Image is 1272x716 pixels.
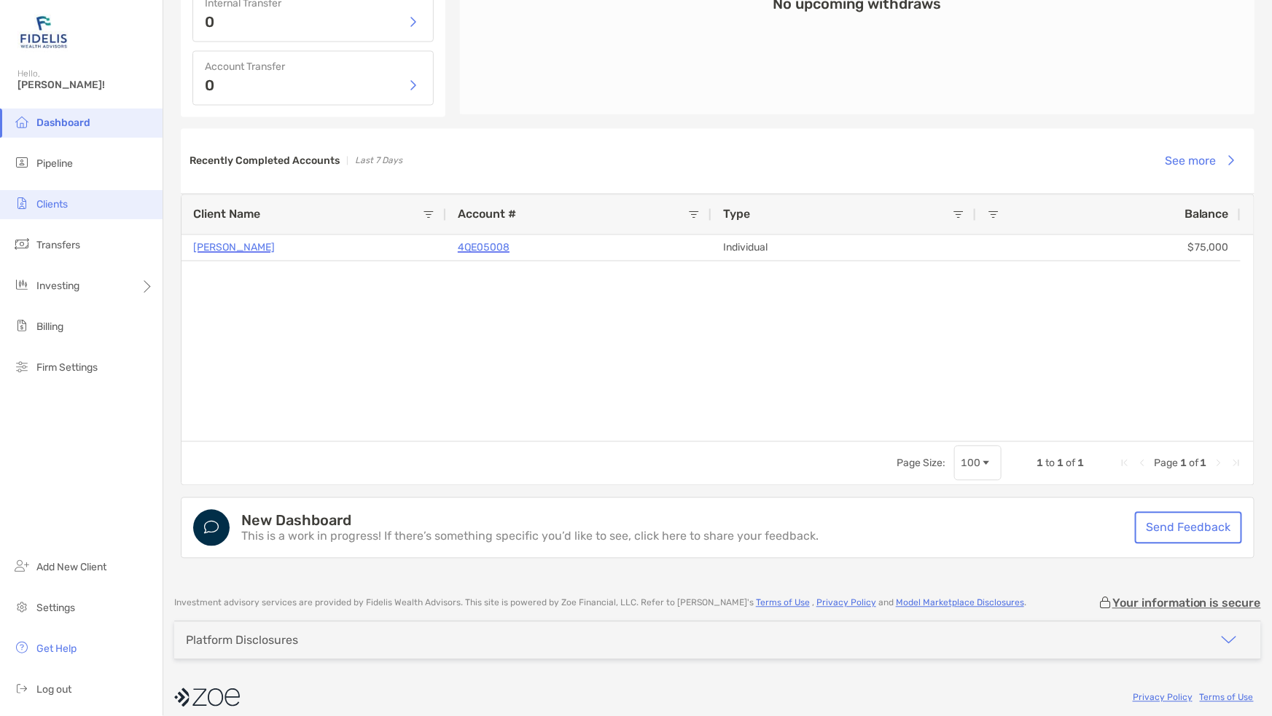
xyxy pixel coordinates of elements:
span: Firm Settings [36,361,98,374]
div: Individual [711,235,976,261]
p: Your information is secure [1112,597,1261,610]
span: Get Help [36,642,77,655]
img: logout icon [13,680,31,697]
img: settings icon [13,598,31,615]
button: See more [1154,145,1246,177]
span: 1 [1180,457,1187,470]
span: to [1045,457,1055,470]
img: clients icon [13,194,31,212]
img: add_new_client icon [13,557,31,575]
a: Send Feedback [1135,512,1242,544]
a: 4QE05008 [458,239,510,257]
div: Last Page [1230,457,1242,469]
p: 0 [205,78,214,93]
p: 0 [205,15,214,29]
img: pipeline icon [13,154,31,171]
span: Add New Client [36,561,106,573]
div: Previous Page [1136,457,1148,469]
span: [PERSON_NAME]! [17,79,154,91]
img: transfers icon [13,235,31,253]
h3: Recently Completed Accounts [190,155,340,168]
span: 1 [1201,457,1207,470]
span: Pipeline [36,157,73,170]
span: of [1066,457,1075,470]
div: Page Size: [897,457,945,470]
a: Privacy Policy [1133,693,1193,703]
span: of [1189,457,1198,470]
a: Terms of Use [1200,693,1254,703]
h4: New Dashboard [241,514,819,528]
span: Type [723,208,750,221]
span: Investing [36,280,79,292]
img: investing icon [13,276,31,294]
img: firm-settings icon [13,358,31,375]
img: get-help icon [13,639,31,656]
span: Client Name [193,208,260,221]
span: Billing [36,320,63,333]
span: 1 [1037,457,1043,470]
span: 1 [1077,457,1084,470]
span: Clients [36,198,68,211]
img: billing icon [13,317,31,334]
a: Privacy Policy [816,598,876,608]
p: This is a work in progress! If there’s something specific you’d like to see, click here to share ... [241,531,819,543]
div: First Page [1119,457,1131,469]
div: $75,000 [976,235,1241,261]
h4: Account Transfer [205,60,421,73]
p: Investment advisory services are provided by Fidelis Wealth Advisors . This site is powered by Zo... [174,598,1026,609]
div: Platform Disclosures [186,634,298,648]
span: Dashboard [36,117,90,129]
a: Model Marketplace Disclosures [896,598,1024,608]
span: Balance [1185,208,1229,221]
a: Terms of Use [756,598,810,608]
div: Next Page [1213,457,1225,469]
span: Log out [36,683,71,696]
img: company logo [174,682,240,715]
span: Transfers [36,239,80,251]
img: dashboard icon [13,113,31,130]
img: icon arrow [1220,632,1238,649]
div: Page Size [954,446,1002,481]
span: Settings [36,602,75,614]
span: Page [1154,457,1178,470]
span: Account # [458,208,516,221]
span: 1 [1057,457,1064,470]
img: Zoe Logo [17,6,70,58]
a: [PERSON_NAME] [193,239,275,257]
p: Last 7 Days [355,152,402,170]
div: 100 [961,457,980,470]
